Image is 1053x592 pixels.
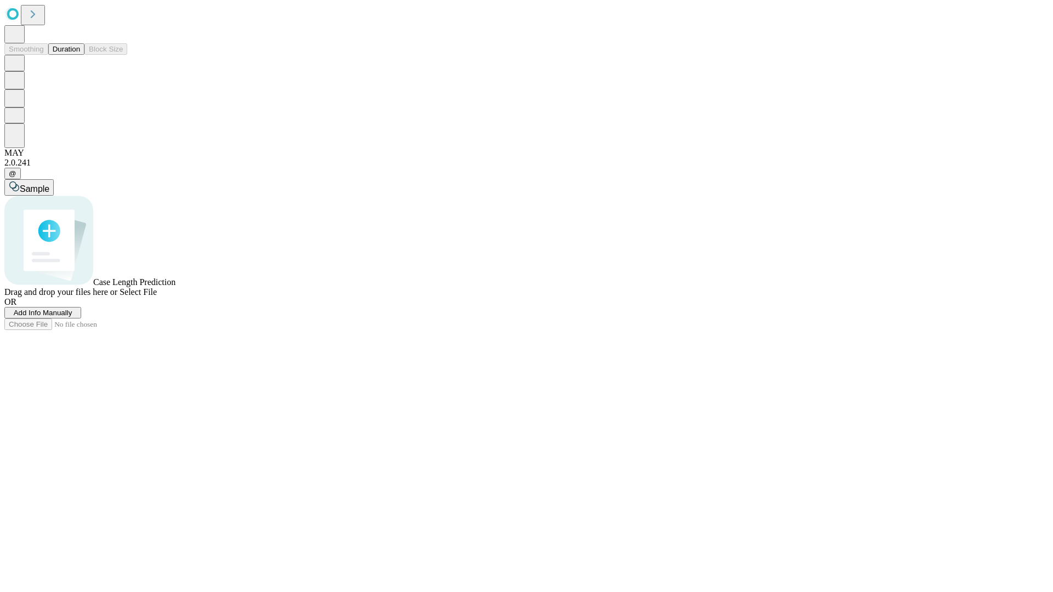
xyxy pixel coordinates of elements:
[4,287,117,297] span: Drag and drop your files here or
[4,307,81,318] button: Add Info Manually
[4,297,16,306] span: OR
[93,277,175,287] span: Case Length Prediction
[20,184,49,193] span: Sample
[120,287,157,297] span: Select File
[4,168,21,179] button: @
[4,179,54,196] button: Sample
[14,309,72,317] span: Add Info Manually
[84,43,127,55] button: Block Size
[4,43,48,55] button: Smoothing
[4,148,1049,158] div: MAY
[48,43,84,55] button: Duration
[9,169,16,178] span: @
[4,158,1049,168] div: 2.0.241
